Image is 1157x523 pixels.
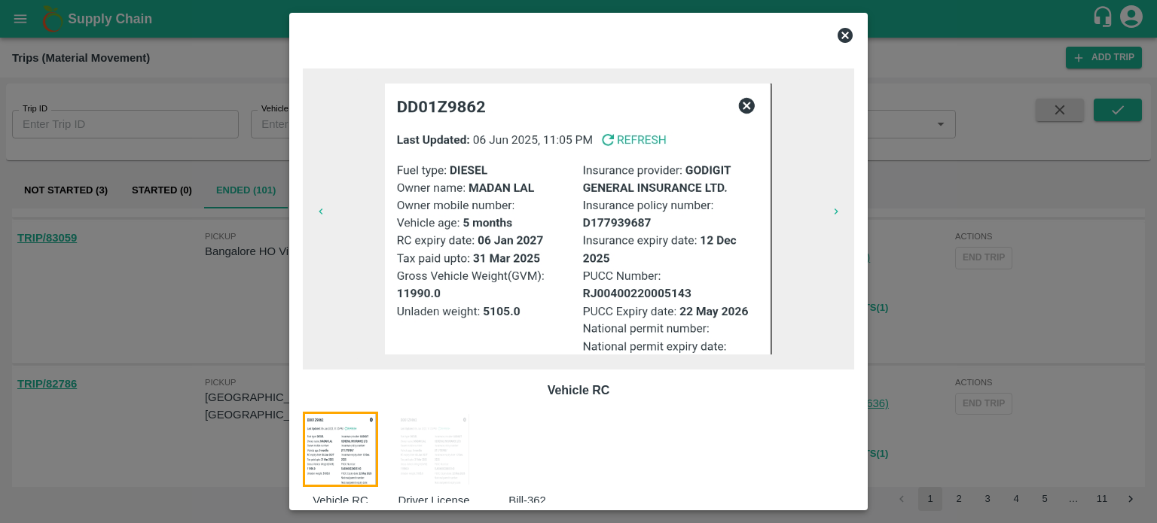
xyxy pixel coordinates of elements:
[303,492,378,509] p: Vehicle RC
[315,382,842,400] p: Vehicle RC
[385,84,772,354] img: https://app.vegrow.in/rails/active_storage/blobs/redirect/eyJfcmFpbHMiOnsiZGF0YSI6Mjc1ODU2MSwicHV...
[396,412,472,487] img: https://app.vegrow.in/rails/active_storage/blobs/redirect/eyJfcmFpbHMiOnsiZGF0YSI6Mjc1ODU2MCwicHV...
[303,412,378,487] img: https://app.vegrow.in/rails/active_storage/blobs/redirect/eyJfcmFpbHMiOnsiZGF0YSI6Mjc1ODU2MSwicHV...
[396,492,472,509] p: Driver License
